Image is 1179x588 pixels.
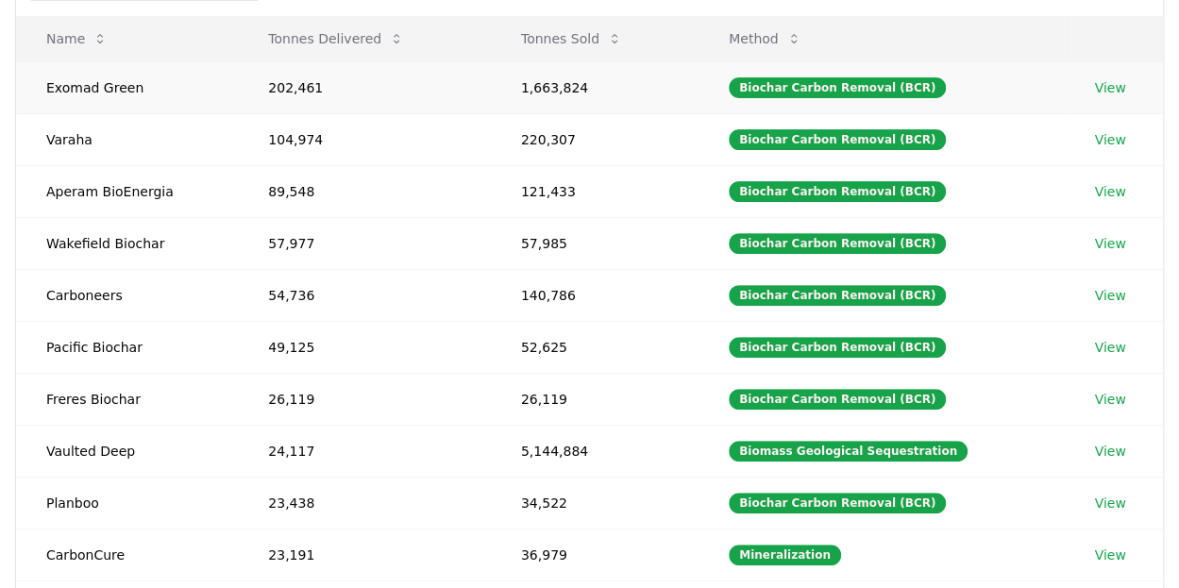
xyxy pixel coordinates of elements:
td: 57,977 [238,217,491,269]
a: View [1094,494,1125,512]
button: Method [714,20,817,58]
td: CarbonCure [16,529,238,580]
td: 220,307 [491,113,699,165]
div: Biochar Carbon Removal (BCR) [729,285,946,306]
button: Tonnes Sold [506,20,637,58]
td: Varaha [16,113,238,165]
div: Biochar Carbon Removal (BCR) [729,181,946,202]
td: 23,438 [238,477,491,529]
td: 34,522 [491,477,699,529]
div: Biomass Geological Sequestration [729,441,968,462]
td: 52,625 [491,321,699,373]
td: 5,144,884 [491,425,699,477]
div: Biochar Carbon Removal (BCR) [729,129,946,150]
td: 36,979 [491,529,699,580]
td: Planboo [16,477,238,529]
div: Biochar Carbon Removal (BCR) [729,493,946,513]
td: 121,433 [491,165,699,217]
td: 24,117 [238,425,491,477]
td: 49,125 [238,321,491,373]
td: Carboneers [16,269,238,321]
td: 89,548 [238,165,491,217]
div: Biochar Carbon Removal (BCR) [729,233,946,254]
td: 202,461 [238,61,491,113]
a: View [1094,234,1125,253]
button: Name [31,20,123,58]
td: 57,985 [491,217,699,269]
td: 140,786 [491,269,699,321]
a: View [1094,182,1125,201]
td: 23,191 [238,529,491,580]
button: Tonnes Delivered [253,20,419,58]
a: View [1094,442,1125,461]
td: Pacific Biochar [16,321,238,373]
td: Exomad Green [16,61,238,113]
td: 26,119 [238,373,491,425]
a: View [1094,546,1125,564]
a: View [1094,390,1125,409]
td: Freres Biochar [16,373,238,425]
td: 54,736 [238,269,491,321]
td: Vaulted Deep [16,425,238,477]
div: Biochar Carbon Removal (BCR) [729,77,946,98]
td: Wakefield Biochar [16,217,238,269]
td: 1,663,824 [491,61,699,113]
div: Biochar Carbon Removal (BCR) [729,337,946,358]
a: View [1094,286,1125,305]
a: View [1094,338,1125,357]
div: Mineralization [729,545,841,565]
a: View [1094,78,1125,97]
td: 26,119 [491,373,699,425]
div: Biochar Carbon Removal (BCR) [729,389,946,410]
td: 104,974 [238,113,491,165]
a: View [1094,130,1125,149]
td: Aperam BioEnergia [16,165,238,217]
